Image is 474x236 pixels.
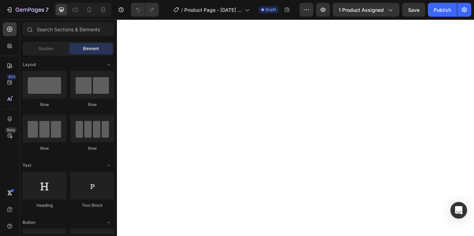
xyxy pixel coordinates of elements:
[39,46,53,52] span: Section
[428,3,457,17] button: Publish
[45,6,49,14] p: 7
[339,6,384,14] span: 1 product assigned
[5,127,17,133] div: Beta
[23,22,114,36] input: Search Sections & Elements
[7,74,17,80] div: 450
[117,19,474,236] iframe: Design area
[3,3,52,17] button: 7
[408,7,420,13] span: Save
[103,217,114,228] span: Toggle open
[265,7,276,13] span: Draft
[450,202,467,219] div: Open Intercom Messenger
[103,160,114,171] span: Toggle open
[103,59,114,70] span: Toggle open
[23,219,35,226] span: Button
[402,3,425,17] button: Save
[70,145,114,152] div: Row
[434,6,451,14] div: Publish
[70,101,114,108] div: Row
[333,3,399,17] button: 1 product assigned
[23,162,31,169] span: Text
[23,202,66,209] div: Heading
[23,145,66,152] div: Row
[131,3,159,17] div: Undo/Redo
[83,46,99,52] span: Element
[23,62,36,68] span: Layout
[181,6,183,14] span: /
[23,101,66,108] div: Row
[184,6,242,14] span: Product Page - [DATE] 12:17:41
[70,202,114,209] div: Text Block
